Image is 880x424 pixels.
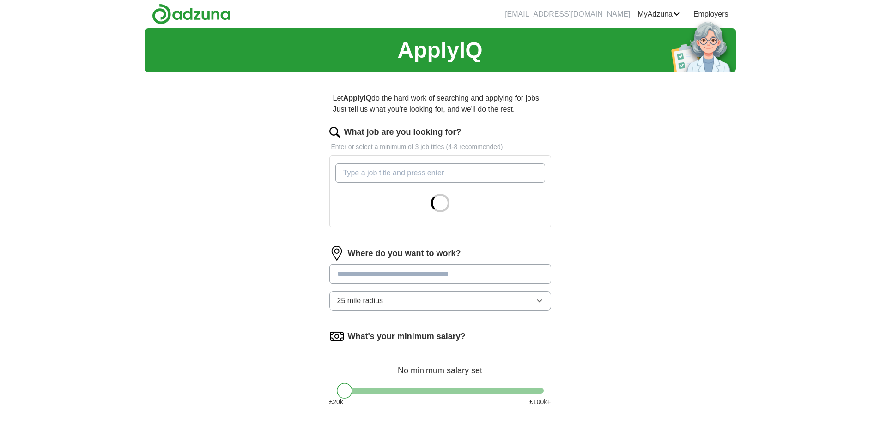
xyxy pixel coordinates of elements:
img: search.png [329,127,340,138]
p: Enter or select a minimum of 3 job titles (4-8 recommended) [329,142,551,152]
a: Employers [693,9,728,20]
p: Let do the hard work of searching and applying for jobs. Just tell us what you're looking for, an... [329,89,551,119]
label: Where do you want to work? [348,247,461,260]
strong: ApplyIQ [343,94,371,102]
label: What job are you looking for? [344,126,461,138]
label: What's your minimum salary? [348,330,466,343]
span: 25 mile radius [337,295,383,306]
img: location.png [329,246,344,261]
img: salary.png [329,329,344,344]
h1: ApplyIQ [397,34,482,67]
span: £ 100 k+ [529,397,551,407]
a: MyAdzuna [637,9,680,20]
input: Type a job title and press enter [335,163,545,183]
div: No minimum salary set [329,355,551,377]
li: [EMAIL_ADDRESS][DOMAIN_NAME] [505,9,630,20]
img: Adzuna logo [152,4,231,24]
span: £ 20 k [329,397,343,407]
button: 25 mile radius [329,291,551,311]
